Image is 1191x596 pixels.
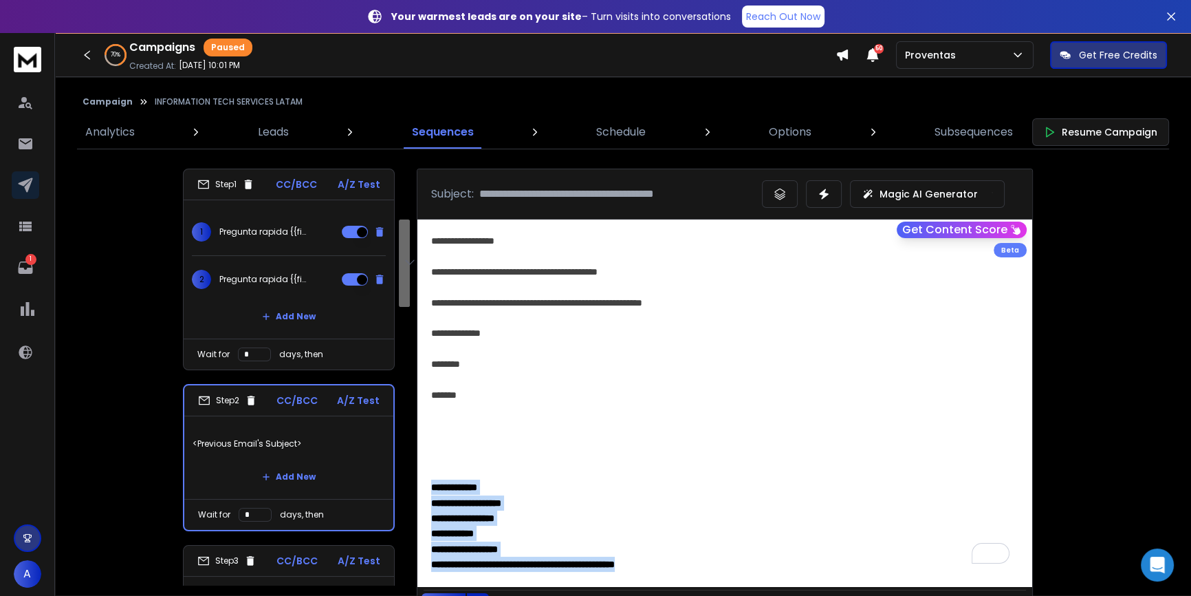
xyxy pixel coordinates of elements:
button: Add New [251,303,327,330]
a: Sequences [404,116,482,149]
a: 1 [12,254,39,281]
p: 70 % [111,51,120,59]
p: Schedule [596,124,646,140]
p: days, then [280,509,324,520]
p: Subject: [431,186,474,202]
li: Step2CC/BCCA/Z Test<Previous Email's Subject>Add NewWait fordays, then [183,384,395,531]
p: CC/BCC [276,394,318,407]
strong: Your warmest leads are on your site [391,10,582,23]
a: Leads [250,116,297,149]
h1: Campaigns [129,39,195,56]
p: days, then [279,349,323,360]
div: Step 2 [198,394,257,407]
button: Campaign [83,96,133,107]
button: A [14,560,41,588]
div: Beta [994,243,1027,257]
p: Pregunta rapida {{firstName}} [219,226,307,237]
p: CC/BCC [276,554,318,568]
p: Reach Out Now [746,10,820,23]
button: Get Content Score [897,222,1027,238]
img: logo [14,47,41,72]
p: Get Free Credits [1079,48,1157,62]
p: CC/BCC [276,178,317,191]
p: 1 [25,254,36,265]
span: 50 [874,44,884,54]
p: [DATE] 10:01 PM [179,60,240,71]
p: Magic AI Generator [879,187,978,201]
p: Created At: [129,61,176,72]
p: Subsequences [935,124,1013,140]
p: Options [769,124,811,140]
div: To enrich screen reader interactions, please activate Accessibility in Grammarly extension settings [417,220,1032,577]
a: Options [761,116,820,149]
p: A/Z Test [337,394,380,407]
p: Analytics [85,124,135,140]
p: Leads [258,124,289,140]
div: Step 3 [197,555,256,567]
p: Proventas [905,48,961,62]
p: Sequences [412,124,474,140]
div: Step 1 [197,178,254,191]
li: Step1CC/BCCA/Z Test1Pregunta rapida {{firstName}}2Pregunta rapida {{firstName}}Add NewWait forday... [183,169,395,370]
a: Schedule [588,116,654,149]
button: Magic AI Generator [850,180,1005,208]
div: Paused [204,39,252,56]
p: – Turn visits into conversations [391,10,731,23]
p: A/Z Test [338,554,380,568]
p: Pregunta rapida {{firstName}} [219,274,307,285]
span: 1 [192,222,211,242]
a: Subsequences [926,116,1021,149]
p: INFORMATION TECH SERVICES LATAM [155,96,303,107]
p: Wait for [198,509,230,520]
p: <Previous Email's Subject> [193,425,385,463]
div: Open Intercom Messenger [1141,549,1174,582]
a: Analytics [77,116,143,149]
p: A/Z Test [338,178,380,191]
button: Add New [251,463,327,491]
p: Wait for [197,349,230,360]
button: Get Free Credits [1050,41,1167,69]
a: Reach Out Now [742,6,824,28]
button: Resume Campaign [1032,118,1169,146]
span: 2 [192,270,211,289]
